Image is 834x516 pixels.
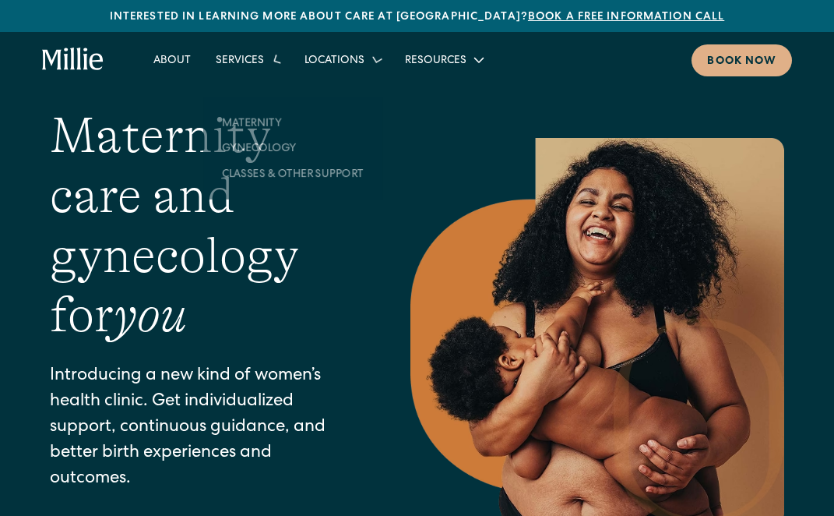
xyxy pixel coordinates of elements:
a: Maternity [209,109,376,135]
div: Locations [292,47,392,72]
a: Gynecology [209,135,376,161]
div: Book now [707,54,776,70]
div: Resources [405,53,466,69]
em: you [114,287,187,343]
p: Introducing a new kind of women’s health clinic. Get individualized support, continuous guidance,... [50,364,348,493]
div: Services [203,47,292,72]
div: Locations [304,53,364,69]
a: About [141,47,203,72]
nav: Services [203,97,382,199]
a: Book now [691,44,792,76]
a: Book a free information call [528,12,724,23]
h1: Maternity care and gynecology for [50,106,348,345]
div: Resources [392,47,494,72]
div: Services [216,53,264,69]
a: Classes & Other Support [209,161,376,186]
a: home [42,48,104,72]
